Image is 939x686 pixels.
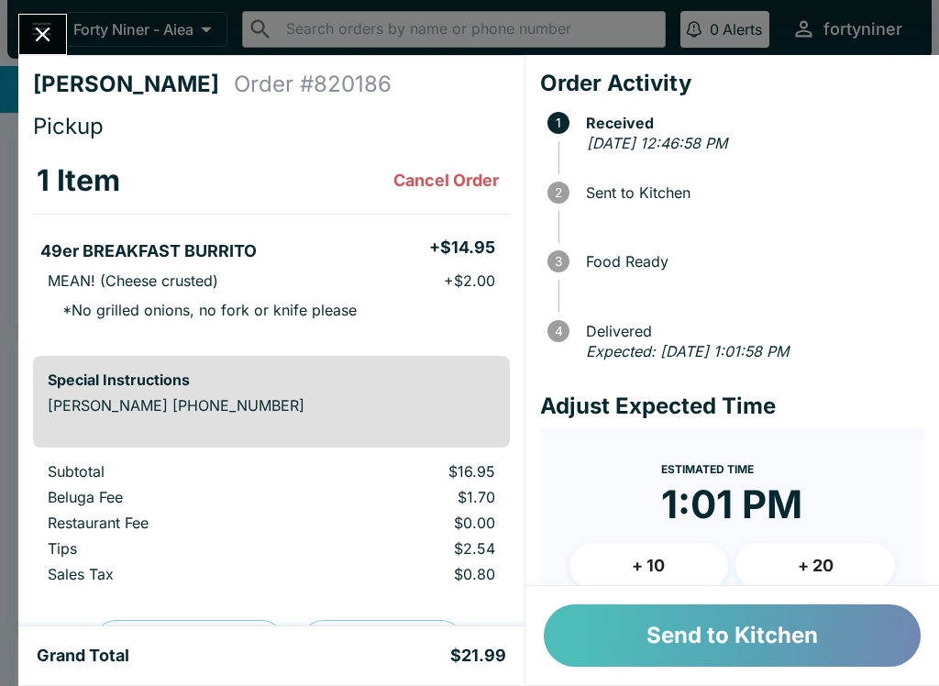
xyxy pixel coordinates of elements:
h5: Grand Total [37,645,129,667]
span: Pickup [33,113,104,139]
text: 2 [555,185,562,200]
p: Subtotal [48,462,291,481]
h5: $21.99 [450,645,506,667]
p: $0.80 [320,565,494,583]
p: Restaurant Fee [48,514,291,532]
button: + 10 [569,543,729,589]
span: Estimated Time [661,462,754,476]
p: + $2.00 [444,271,495,290]
p: $0.00 [320,514,494,532]
span: Delivered [577,323,924,339]
button: Cancel Order [386,162,506,199]
p: [PERSON_NAME] [PHONE_NUMBER] [48,396,495,415]
p: Sales Tax [48,565,291,583]
text: 1 [556,116,561,130]
span: Food Ready [577,253,924,270]
span: Received [577,115,924,131]
p: $2.54 [320,539,494,558]
em: [DATE] 12:46:58 PM [587,134,727,152]
button: Print Receipt [300,620,465,668]
p: MEAN! (Cheese crusted) [48,271,218,290]
table: orders table [33,148,510,341]
p: * No grilled onions, no fork or knife please [48,301,357,319]
p: Tips [48,539,291,558]
p: $16.95 [320,462,494,481]
h4: [PERSON_NAME] [33,71,234,98]
em: Expected: [DATE] 1:01:58 PM [586,342,789,360]
text: 4 [554,324,562,338]
button: + 20 [735,543,895,589]
button: Send to Kitchen [544,604,921,667]
h4: Order # 820186 [234,71,392,98]
p: $1.70 [320,488,494,506]
p: Beluga Fee [48,488,291,506]
text: 3 [555,254,562,269]
time: 1:01 PM [661,481,802,528]
h6: Special Instructions [48,371,495,389]
button: Preview Receipt [93,620,285,668]
table: orders table [33,462,510,591]
button: Close [19,15,66,54]
h3: 1 Item [37,162,120,199]
h5: 49er BREAKFAST BURRITO [40,240,257,262]
span: Sent to Kitchen [577,184,924,201]
h4: Adjust Expected Time [540,393,924,420]
h5: + $14.95 [429,237,495,259]
h4: Order Activity [540,70,924,97]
